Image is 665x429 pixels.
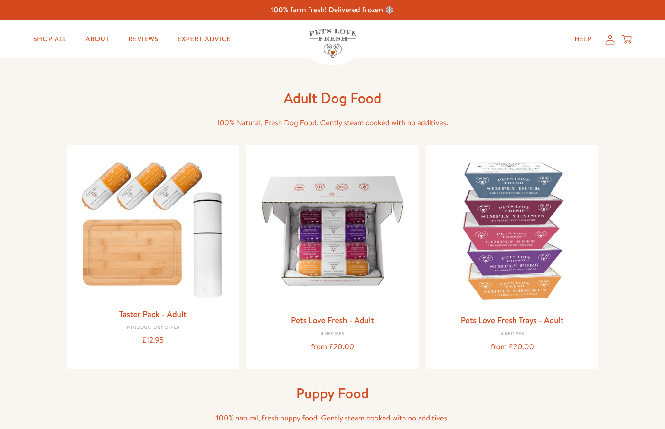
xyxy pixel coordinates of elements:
div: 4 Recipes [254,331,411,337]
a: Help [567,30,599,49]
div: 4 Recipes [434,331,591,337]
img: Pets Love Fresh Trays - Adult [434,152,591,309]
span: 100% Natural, Fresh Dog Food. Gently steam cooked with no additives. [217,118,448,128]
a: Taster Pack - Adult [119,308,187,320]
img: Pets Love Fresh - Adult [254,152,411,309]
div: £12.95 [75,334,232,347]
a: About [78,30,117,49]
a: Expert Advice [170,30,238,49]
a: Pets Love Fresh Trays - Adult [461,314,564,326]
a: Reviews [121,30,166,49]
img: Taster Pack - Adult [75,152,232,303]
div: from £20.00 [254,341,411,354]
div: Introductory Offer [75,325,232,331]
h1: Adult Dog Food [181,89,485,107]
span: 100% natural, fresh puppy food. Gently steam cooked with no additives. [216,413,449,423]
img: Pets Love Fresh [309,29,356,58]
a: Pets Love Fresh - Adult [291,314,374,326]
h1: Puppy Food [181,384,485,402]
a: Shop All [26,30,74,49]
div: from £20.00 [434,341,591,354]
